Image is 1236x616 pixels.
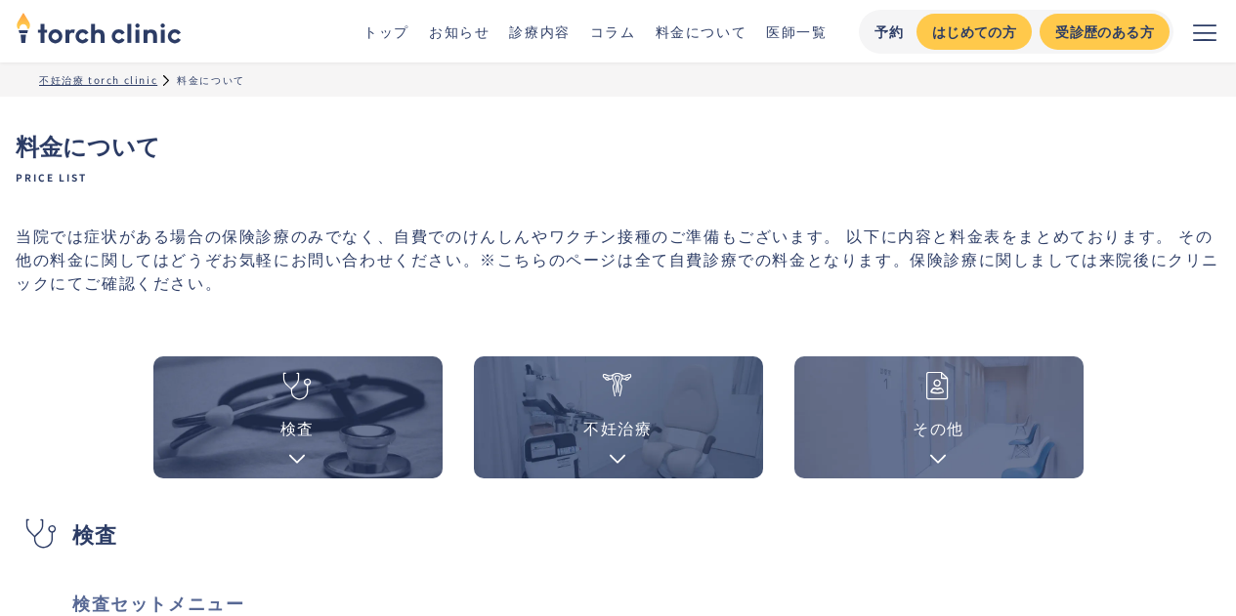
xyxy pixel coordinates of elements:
h1: 料金について [16,128,1220,185]
p: 当院では症状がある場合の保険診療のみでなく、自費でのけんしんやワクチン接種のご準備もございます。 以下に内容と料金表をまとめております。 その他の料金に関してはどうぞお気軽にお問い合わせください... [16,224,1220,294]
a: その他 [794,356,1084,478]
a: コラム [590,21,636,41]
a: 不妊治療 torch clinic [39,72,157,87]
a: 受診歴のある方 [1040,14,1170,50]
span: Price list [16,171,1220,185]
div: 検査 [280,416,315,439]
div: その他 [913,416,964,439]
div: 受診歴のある方 [1055,21,1154,42]
div: 料金について [177,72,245,87]
div: 予約 [874,21,905,42]
a: 医師一覧 [766,21,827,41]
a: はじめての方 [916,14,1032,50]
img: torch clinic [16,6,182,49]
h2: 検査 [72,515,118,551]
a: 不妊治療 [474,356,763,478]
a: 料金について [656,21,747,41]
a: トップ [363,21,409,41]
a: お知らせ [429,21,490,41]
a: 検査 [153,356,443,478]
div: 不妊治療 [583,416,652,439]
a: 診療内容 [509,21,570,41]
div: はじめての方 [932,21,1016,42]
